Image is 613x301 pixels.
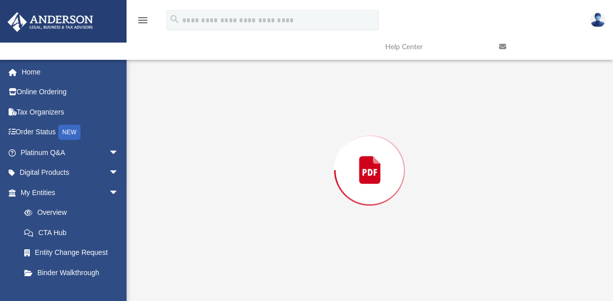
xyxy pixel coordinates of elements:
[151,13,589,301] div: Preview
[7,102,134,122] a: Tax Organizers
[137,14,149,26] i: menu
[137,19,149,26] a: menu
[109,182,129,203] span: arrow_drop_down
[7,182,134,203] a: My Entitiesarrow_drop_down
[7,82,134,102] a: Online Ordering
[14,243,134,263] a: Entity Change Request
[7,163,134,183] a: Digital Productsarrow_drop_down
[5,12,96,32] img: Anderson Advisors Platinum Portal
[109,163,129,183] span: arrow_drop_down
[14,222,134,243] a: CTA Hub
[58,125,80,140] div: NEW
[7,62,134,82] a: Home
[378,27,492,67] a: Help Center
[7,122,134,143] a: Order StatusNEW
[590,13,605,27] img: User Pic
[169,14,180,25] i: search
[14,203,134,223] a: Overview
[109,142,129,163] span: arrow_drop_down
[7,142,134,163] a: Platinum Q&Aarrow_drop_down
[14,262,134,283] a: Binder Walkthrough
